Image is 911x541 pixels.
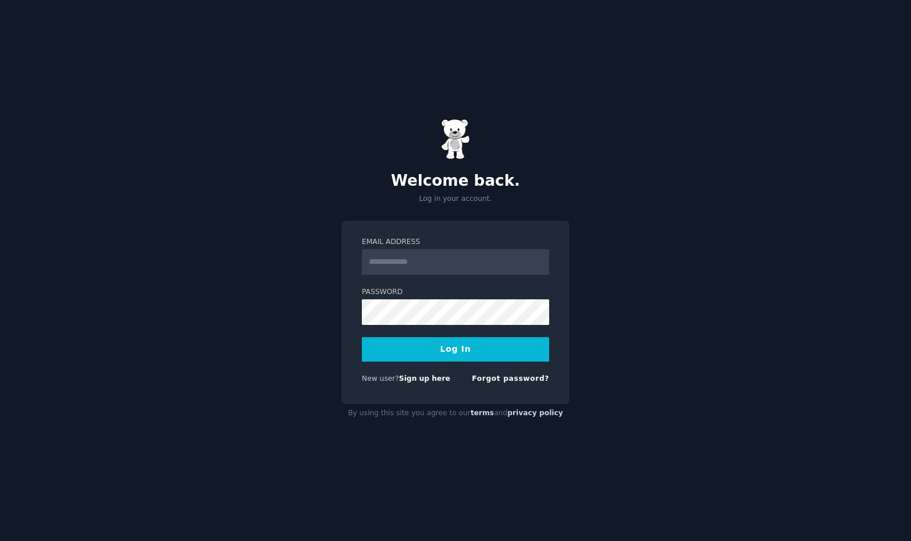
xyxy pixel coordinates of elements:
div: By using this site you agree to our and [341,404,570,423]
h2: Welcome back. [341,172,570,190]
label: Email Address [362,237,549,247]
p: Log in your account. [341,194,570,204]
label: Password [362,287,549,298]
span: New user? [362,374,399,383]
a: terms [471,409,494,417]
button: Log In [362,337,549,362]
a: Sign up here [399,374,450,383]
a: Forgot password? [472,374,549,383]
img: Gummy Bear [441,119,470,160]
a: privacy policy [507,409,563,417]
